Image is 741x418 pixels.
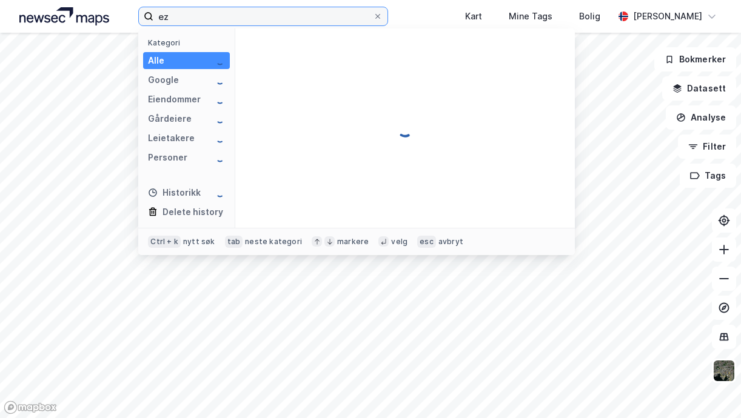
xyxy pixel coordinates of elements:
div: Personer [148,150,187,165]
div: neste kategori [245,237,302,247]
div: avbryt [438,237,463,247]
div: Mine Tags [509,9,552,24]
img: spinner.a6d8c91a73a9ac5275cf975e30b51cfb.svg [215,75,225,85]
div: [PERSON_NAME] [633,9,702,24]
img: spinner.a6d8c91a73a9ac5275cf975e30b51cfb.svg [215,133,225,143]
div: markere [337,237,369,247]
div: Kontrollprogram for chat [680,360,741,418]
div: Gårdeiere [148,111,192,126]
button: Analyse [666,105,736,130]
div: esc [417,236,436,248]
div: Alle [148,53,164,68]
img: spinner.a6d8c91a73a9ac5275cf975e30b51cfb.svg [215,188,225,197]
div: Kart [465,9,482,24]
img: spinner.a6d8c91a73a9ac5275cf975e30b51cfb.svg [215,114,225,124]
button: Filter [678,134,736,159]
div: nytt søk [183,237,215,247]
img: logo.a4113a55bc3d86da70a041830d287a7e.svg [19,7,109,25]
div: Historikk [148,185,201,200]
div: Leietakere [148,131,195,145]
div: Delete history [163,205,223,219]
button: Bokmerker [654,47,736,71]
div: velg [391,237,407,247]
input: Søk på adresse, matrikkel, gårdeiere, leietakere eller personer [153,7,373,25]
div: Ctrl + k [148,236,181,248]
div: tab [225,236,243,248]
div: Kategori [148,38,230,47]
div: Google [148,73,179,87]
a: Mapbox homepage [4,400,57,414]
button: Datasett [662,76,736,101]
div: Bolig [579,9,600,24]
iframe: Chat Widget [680,360,741,418]
img: spinner.a6d8c91a73a9ac5275cf975e30b51cfb.svg [215,56,225,65]
img: spinner.a6d8c91a73a9ac5275cf975e30b51cfb.svg [215,95,225,104]
img: 9k= [712,359,736,382]
button: Tags [680,164,736,188]
div: Eiendommer [148,92,201,107]
img: spinner.a6d8c91a73a9ac5275cf975e30b51cfb.svg [395,119,415,138]
img: spinner.a6d8c91a73a9ac5275cf975e30b51cfb.svg [215,153,225,162]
